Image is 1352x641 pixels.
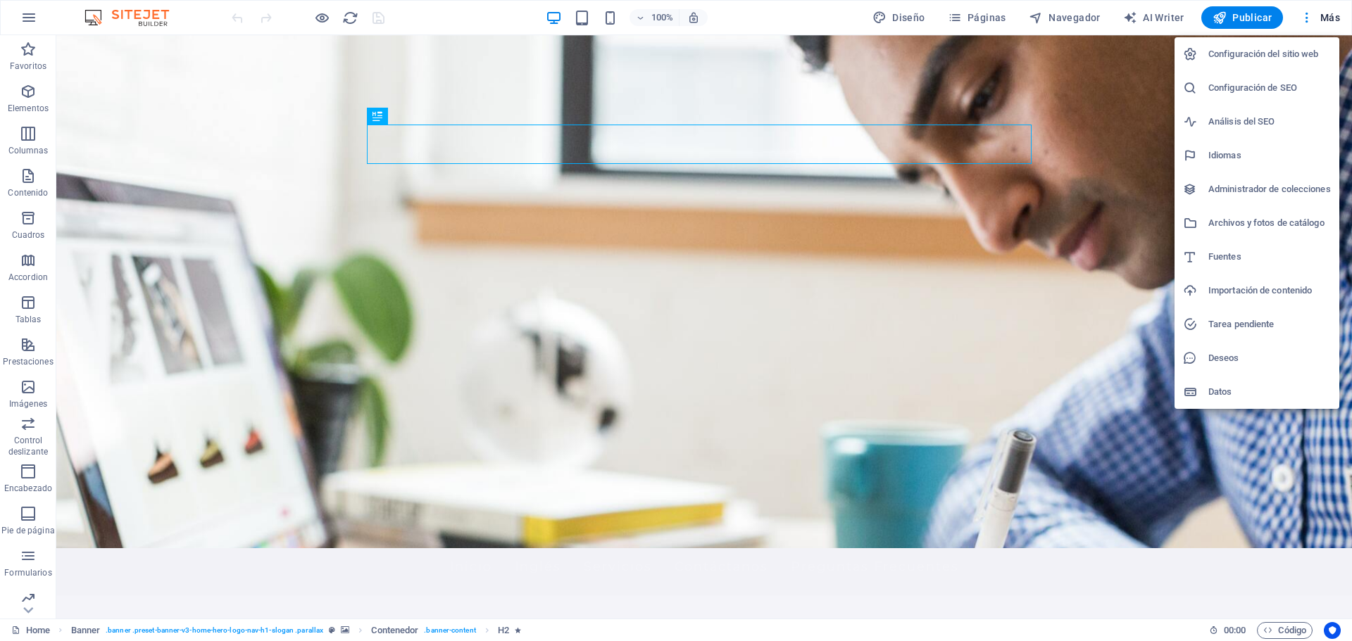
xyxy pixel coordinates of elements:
[1208,215,1331,231] h6: Archivos y fotos de catálogo
[1208,383,1331,400] h6: Datos
[1208,181,1331,198] h6: Administrador de colecciones
[1208,350,1331,367] h6: Deseos
[1208,113,1331,130] h6: Análisis del SEO
[1208,282,1331,299] h6: Importación de contenido
[1208,248,1331,265] h6: Fuentes
[1208,46,1331,63] h6: Configuración del sitio web
[1208,80,1331,96] h6: Configuración de SEO
[1208,316,1331,333] h6: Tarea pendiente
[1208,147,1331,164] h6: Idiomas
